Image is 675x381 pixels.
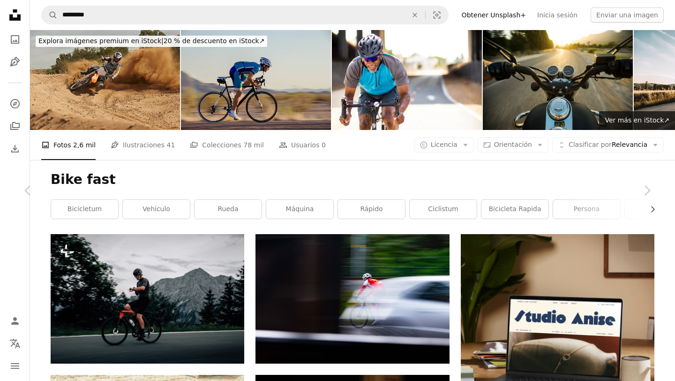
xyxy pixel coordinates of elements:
[255,234,449,363] img: una foto borrosa de una persona montando en bicicleta
[38,37,164,45] span: Explora imágenes premium en iStock |
[190,130,264,160] a: Colecciones 78 mil
[6,94,24,113] a: Explorar
[123,200,190,219] a: vehículo
[266,200,333,219] a: máquina
[243,140,264,150] span: 78 mil
[431,141,457,148] span: Licencia
[38,37,264,45] span: 20 % de descuento en iStock ↗
[426,6,448,24] button: Búsqueda visual
[410,200,477,219] a: ciclistum
[414,137,474,152] button: Licencia
[599,111,675,130] a: Ver más en iStock↗
[6,139,24,158] a: Historial de descargas
[478,137,548,152] button: Orientación
[405,6,425,24] button: Borrar
[605,116,669,124] span: Ver más en iStock ↗
[322,140,326,150] span: 0
[338,200,405,219] a: rápido
[51,234,244,363] img: Un hombre montando en bicicleta por una calle junto a un bosque
[6,357,24,375] button: Menú
[456,8,532,23] a: Obtener Unsplash+
[6,334,24,353] button: Idioma
[30,30,273,53] a: Explora imágenes premium en iStock|20 % de descuento en iStock↗
[181,30,331,130] img: Ciclista esprint
[591,8,664,23] button: Enviar una imagen
[569,140,647,150] span: Relevancia
[42,6,58,24] button: Buscar en Unsplash
[6,312,24,330] a: Iniciar sesión / Registrarse
[569,141,612,148] span: Clasificar por
[166,140,175,150] span: 41
[51,294,244,303] a: Un hombre montando en bicicleta por una calle junto a un bosque
[552,137,664,152] button: Clasificar porRelevancia
[6,117,24,136] a: Colecciones
[255,294,449,303] a: una foto borrosa de una persona montando en bicicleta
[6,30,24,49] a: Fotos
[41,6,449,24] form: Encuentra imágenes en todo el sitio
[332,30,482,130] img: Senior hombre negro corriendo en una bicicleta de carretera
[494,141,532,148] span: Orientación
[111,130,175,160] a: Ilustraciones 41
[51,171,654,188] h1: Bike fast
[532,8,583,23] a: Inicia sesión
[553,200,620,219] a: persona
[195,200,262,219] a: rueda
[279,130,326,160] a: Usuarios 0
[30,30,180,130] img: La pista es donde prospera
[481,200,548,219] a: bicicleta rapida
[51,200,118,219] a: bicicletum
[6,53,24,71] a: Ilustraciones
[619,145,675,236] a: Siguiente
[483,30,633,130] img: Viajar en motocicleta por las carreteras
